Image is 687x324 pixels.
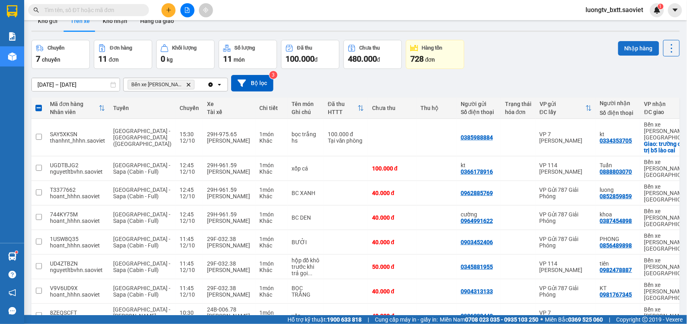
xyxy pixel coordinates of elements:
[425,56,435,63] span: đơn
[259,242,283,249] div: Khác
[50,211,105,218] div: 744KY75M
[50,187,105,193] div: T3377662
[219,40,277,69] button: Số lượng11món
[180,131,199,137] div: 15:30
[569,316,603,323] strong: 0369 525 060
[113,128,172,147] span: [GEOGRAPHIC_DATA] - [GEOGRAPHIC_DATA] ([GEOGRAPHIC_DATA])
[50,309,105,316] div: 8ZEQSCFT
[180,267,199,273] div: 12/10
[461,218,493,224] div: 0964991622
[600,291,632,298] div: 0981767345
[292,313,320,319] div: xốp
[128,80,195,89] span: Bến xe Trung tâm Lào Cai, close by backspace
[315,56,318,63] span: đ
[540,285,592,298] div: VP Gửi 787 Giải Phóng
[31,11,64,31] button: Kho gửi
[113,105,172,111] div: Tuyến
[207,162,251,168] div: 29H-961.59
[372,264,412,270] div: 50.000 đ
[540,187,592,199] div: VP Gửi 787 Giải Phóng
[207,285,251,291] div: 29F-032.38
[180,3,195,17] button: file-add
[235,45,255,51] div: Số lượng
[134,11,180,31] button: Hàng đã giao
[259,285,283,291] div: 1 món
[505,109,532,115] div: hóa đơn
[372,214,412,221] div: 40.000 đ
[259,162,283,168] div: 1 món
[600,168,632,175] div: 0888803070
[259,309,283,316] div: 1 món
[461,313,493,319] div: 0981228448
[216,81,223,88] svg: open
[180,162,199,168] div: 12:45
[269,71,277,79] sup: 3
[231,75,273,91] button: Bộ lọc
[600,267,632,273] div: 0982478887
[94,40,152,69] button: Đơn hàng11đơn
[50,242,105,249] div: hoant_hhhn.saoviet
[672,6,679,14] span: caret-down
[600,211,636,218] div: khoa
[600,187,636,193] div: luong
[180,291,199,298] div: 12/10
[172,45,197,51] div: Khối lượng
[461,168,493,175] div: 0366178916
[33,7,39,13] span: search
[327,316,362,323] strong: 1900 633 818
[286,54,315,64] span: 100.000
[7,5,17,17] img: logo-vxr
[259,267,283,273] div: Khác
[207,193,251,199] div: [PERSON_NAME]
[540,131,592,144] div: VP 7 [PERSON_NAME]
[360,45,380,51] div: Chưa thu
[50,131,105,137] div: SAY5XKSN
[8,271,16,278] span: question-circle
[609,315,610,324] span: |
[180,236,199,242] div: 11:45
[207,168,251,175] div: [PERSON_NAME]
[600,218,632,224] div: 0387454898
[461,101,497,107] div: Người gửi
[196,81,197,89] input: Selected Bến xe Trung tâm Lào Cai.
[199,3,213,17] button: aim
[600,242,632,249] div: 0856489898
[259,291,283,298] div: Khác
[420,105,453,111] div: Thu hộ
[113,285,170,298] span: [GEOGRAPHIC_DATA] - Sapa (Cabin - Full)
[110,45,132,51] div: Đơn hàng
[207,211,251,218] div: 29H-961.59
[50,137,105,144] div: thanhnt_hhhn.saoviet
[207,260,251,267] div: 29F-032.38
[461,190,493,196] div: 0962885769
[8,252,17,261] img: warehouse-icon
[328,109,358,115] div: HTTT
[207,109,251,115] div: Tài xế
[461,134,493,141] div: 0385988884
[292,101,320,107] div: Tên món
[131,81,183,88] span: Bến xe Trung tâm Lào Cai
[8,289,16,297] span: notification
[8,32,17,41] img: solution-icon
[372,165,412,172] div: 100.000 đ
[372,190,412,196] div: 40.000 đ
[42,56,60,63] span: chuyến
[50,260,105,267] div: UD4ZTBZN
[32,78,120,91] input: Select a date range.
[180,187,199,193] div: 12:45
[207,137,251,144] div: [PERSON_NAME]
[600,131,636,137] div: kt
[259,193,283,199] div: Khác
[180,168,199,175] div: 12/10
[410,54,424,64] span: 728
[31,40,90,69] button: Chuyến7chuyến
[297,45,312,51] div: Đã thu
[422,45,443,51] div: Hàng tồn
[259,187,283,193] div: 1 món
[44,6,139,15] input: Tìm tên, số ĐT hoặc mã đơn
[642,317,648,322] span: copyright
[203,7,209,13] span: aim
[15,251,18,253] sup: 1
[50,101,99,107] div: Mã đơn hàng
[600,193,632,199] div: 0852859859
